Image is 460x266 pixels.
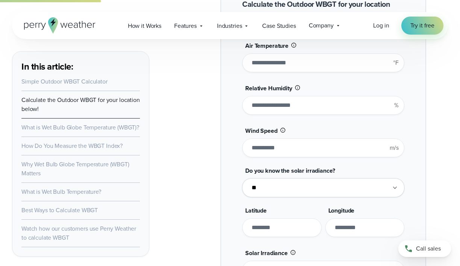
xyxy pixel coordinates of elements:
span: Longitude [328,206,355,215]
a: Best Ways to Calculate WBGT [21,206,98,214]
a: Why Wet Bulb Globe Temperature (WBGT) Matters [21,160,129,178]
span: Call sales [416,244,441,253]
span: Industries [217,21,242,30]
span: Try it free [410,21,434,30]
span: Relative Humidity [245,84,292,93]
span: How it Works [128,21,161,30]
a: How Do You Measure the WBGT Index? [21,141,123,150]
span: Air Temperature [245,41,288,50]
span: Solar Irradiance [245,249,288,257]
a: Try it free [401,17,443,35]
a: How it Works [121,18,168,33]
span: Case Studies [262,21,296,30]
a: Watch how our customers use Perry Weather to calculate WBGT [21,224,136,242]
a: Calculate the Outdoor WBGT for your location below! [21,96,140,113]
span: Company [309,21,334,30]
a: Simple Outdoor WBGT Calculator [21,77,108,86]
a: What is Wet Bulb Globe Temperature (WBGT)? [21,123,139,132]
a: Case Studies [256,18,302,33]
span: Latitude [245,206,267,215]
span: Do you know the solar irradiance? [245,166,335,175]
span: Wind Speed [245,126,278,135]
h3: In this article: [21,61,140,73]
a: Call sales [398,240,451,257]
a: What is Wet Bulb Temperature? [21,187,101,196]
a: Log in [373,21,389,30]
span: Features [174,21,197,30]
